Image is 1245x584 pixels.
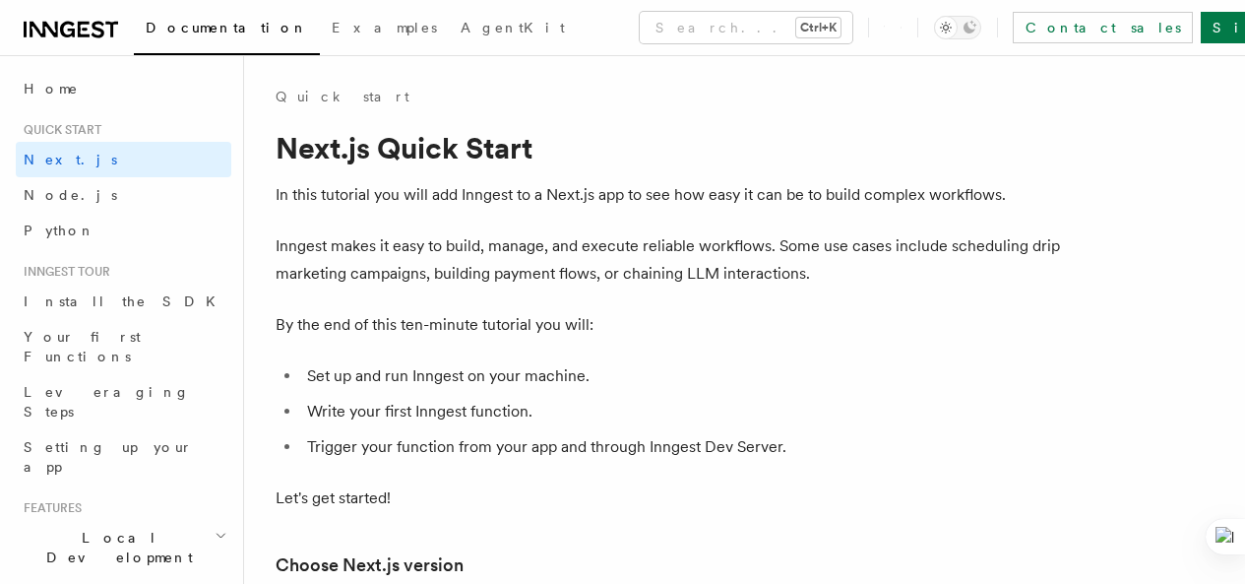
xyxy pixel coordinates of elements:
span: Features [16,500,82,516]
p: Let's get started! [276,485,1063,512]
a: Install the SDK [16,284,231,319]
a: Home [16,71,231,106]
span: Home [24,79,79,98]
span: Leveraging Steps [24,384,190,420]
li: Set up and run Inngest on your machine. [301,362,1063,390]
p: By the end of this ten-minute tutorial you will: [276,311,1063,339]
span: Examples [332,20,437,35]
span: Local Development [16,528,215,567]
p: In this tutorial you will add Inngest to a Next.js app to see how easy it can be to build complex... [276,181,1063,209]
button: Local Development [16,520,231,575]
span: Documentation [146,20,308,35]
span: Your first Functions [24,329,141,364]
span: Next.js [24,152,117,167]
span: Setting up your app [24,439,193,475]
a: Choose Next.js version [276,552,464,579]
span: Quick start [16,122,101,138]
a: Contact sales [1013,12,1193,43]
a: Leveraging Steps [16,374,231,429]
span: Install the SDK [24,293,227,309]
a: Node.js [16,177,231,213]
a: Quick start [276,87,409,106]
li: Trigger your function from your app and through Inngest Dev Server. [301,433,1063,461]
button: Toggle dark mode [934,16,981,39]
span: AgentKit [461,20,565,35]
a: Examples [320,6,449,53]
h1: Next.js Quick Start [276,130,1063,165]
li: Write your first Inngest function. [301,398,1063,425]
a: AgentKit [449,6,577,53]
button: Search...Ctrl+K [640,12,852,43]
a: Your first Functions [16,319,231,374]
p: Inngest makes it easy to build, manage, and execute reliable workflows. Some use cases include sc... [276,232,1063,288]
kbd: Ctrl+K [796,18,840,37]
a: Python [16,213,231,248]
a: Setting up your app [16,429,231,485]
span: Inngest tour [16,264,110,280]
span: Node.js [24,187,117,203]
a: Documentation [134,6,320,55]
span: Python [24,223,95,238]
a: Next.js [16,142,231,177]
